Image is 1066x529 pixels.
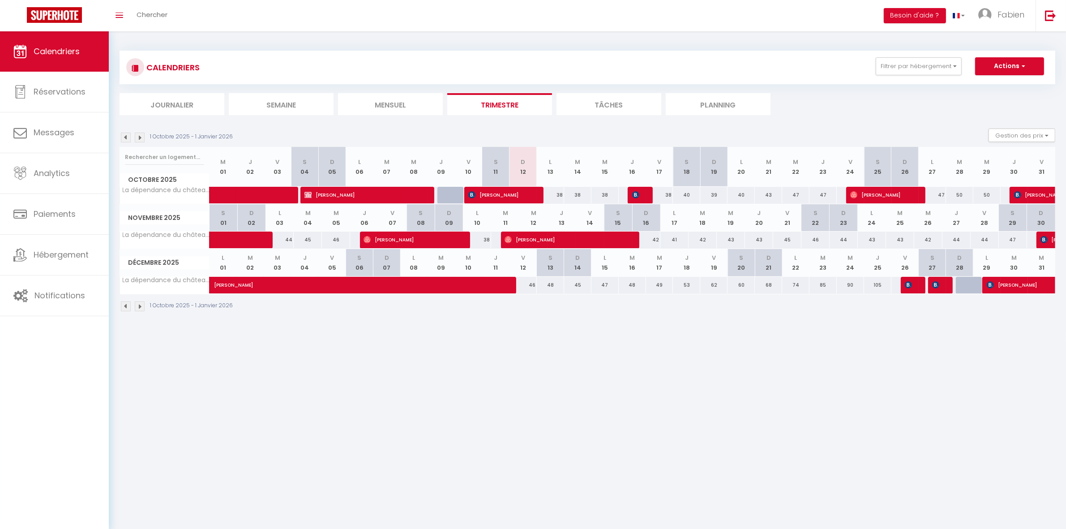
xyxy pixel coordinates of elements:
div: 43 [717,232,745,248]
div: 45 [773,232,801,248]
abbr: S [1011,209,1015,217]
div: 42 [632,232,660,248]
li: Semaine [229,93,334,115]
div: 43 [745,232,773,248]
span: Fabien [998,9,1024,20]
th: 01 [210,147,237,187]
abbr: M [466,254,471,262]
abbr: D [903,158,907,166]
input: Rechercher un logement... [125,149,204,165]
abbr: S [357,254,361,262]
div: 68 [755,277,782,293]
th: 20 [728,147,755,187]
th: 22 [782,249,809,276]
div: 62 [700,277,728,293]
li: Journalier [120,93,224,115]
abbr: J [363,209,366,217]
abbr: J [876,254,879,262]
th: 17 [646,249,673,276]
abbr: M [629,254,635,262]
abbr: J [757,209,761,217]
th: 22 [801,204,830,232]
th: 10 [455,249,482,276]
button: Besoin d'aide ? [884,8,946,23]
div: 42 [689,232,717,248]
abbr: S [419,209,423,217]
th: 12 [509,249,537,276]
abbr: J [955,209,958,217]
div: 44 [971,232,999,248]
div: 42 [914,232,942,248]
span: [PERSON_NAME] [505,231,623,248]
abbr: L [931,158,933,166]
div: 50 [973,187,1001,203]
span: Novembre 2025 [120,211,209,224]
abbr: M [793,158,799,166]
div: 44 [942,232,971,248]
button: Actions [975,57,1044,75]
th: 14 [564,147,591,187]
abbr: L [673,209,676,217]
th: 24 [837,147,864,187]
abbr: D [766,254,771,262]
th: 18 [689,204,717,232]
th: 28 [971,204,999,232]
th: 07 [373,147,400,187]
abbr: J [248,158,252,166]
th: 21 [773,204,801,232]
th: 18 [673,147,700,187]
li: Tâches [557,93,661,115]
span: Réservations [34,86,86,97]
div: 43 [755,187,782,203]
th: 23 [809,147,837,187]
abbr: D [521,158,525,166]
th: 06 [346,249,373,276]
th: 16 [632,204,660,232]
abbr: M [821,254,826,262]
abbr: L [549,158,552,166]
abbr: V [983,209,987,217]
span: Analytics [34,168,70,179]
th: 27 [919,249,946,276]
abbr: M [1011,254,1017,262]
div: 53 [673,277,700,293]
img: Super Booking [27,7,82,23]
th: 20 [745,204,773,232]
div: 48 [537,277,564,293]
abbr: M [602,158,608,166]
abbr: M [531,209,536,217]
div: 40 [673,187,700,203]
th: 28 [946,249,973,276]
th: 07 [378,204,407,232]
span: La dépendance du château de [GEOGRAPHIC_DATA]. [121,187,211,194]
th: 01 [210,204,238,232]
th: 26 [891,147,919,187]
abbr: V [1040,158,1044,166]
th: 02 [236,249,264,276]
abbr: L [222,254,224,262]
span: Notifications [34,290,85,301]
th: 31 [1028,147,1055,187]
p: 1 Octobre 2025 - 1 Janvier 2026 [150,133,233,141]
div: 41 [660,232,689,248]
li: Trimestre [447,93,552,115]
div: 39 [700,187,728,203]
abbr: J [560,209,564,217]
abbr: M [503,209,508,217]
abbr: V [712,254,716,262]
th: 11 [491,204,519,232]
abbr: V [390,209,394,217]
button: Gestion des prix [989,129,1055,142]
div: 45 [294,232,322,248]
th: 03 [265,204,294,232]
th: 24 [858,204,886,232]
abbr: D [447,209,451,217]
th: 13 [537,147,564,187]
th: 04 [291,249,318,276]
th: 13 [548,204,576,232]
th: 27 [942,204,971,232]
span: Décembre 2025 [120,256,209,269]
span: [PERSON_NAME] [932,276,941,293]
th: 12 [509,147,537,187]
th: 05 [318,249,346,276]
